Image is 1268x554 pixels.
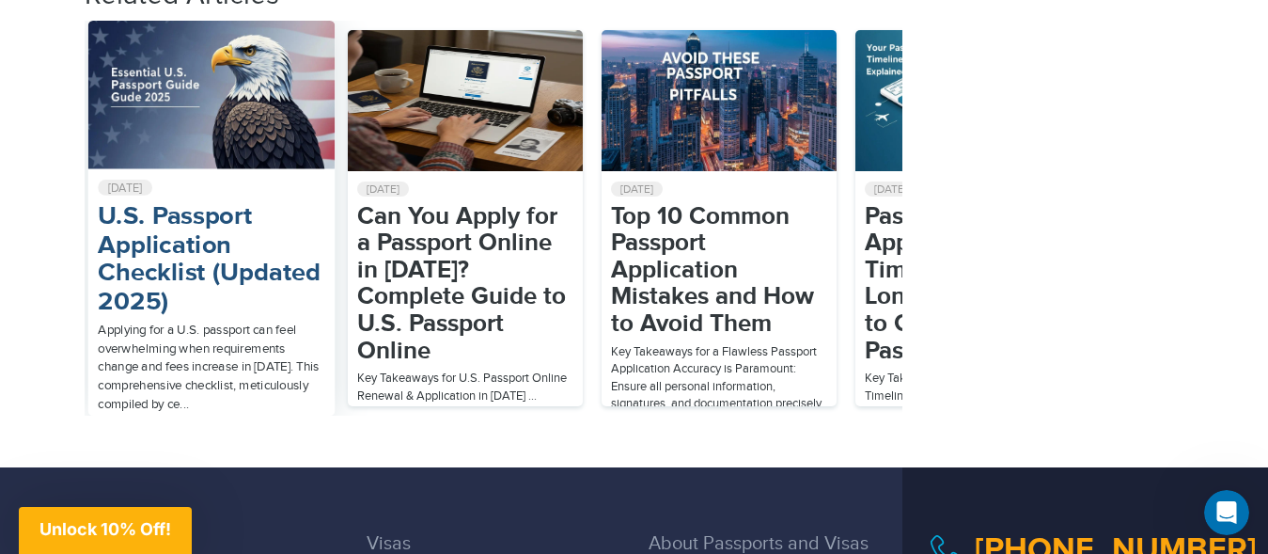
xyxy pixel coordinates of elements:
[357,204,573,366] a: Can You Apply for a Passport Online in [DATE]? Complete Guide to U.S. Passport Online
[865,182,916,197] span: [DATE]
[98,321,325,412] p: Applying for a U.S. passport can feel overwhelming when requirements change and fees increase in ...
[865,370,1081,404] p: Key Takeaways for Your Passport Timeline Routine Processi...
[602,30,837,171] img: passport-top_10_mistakes_-_28de80_-_2186b91805bf8f87dc4281b6adbed06c6a56d5ae.jpg
[1204,490,1249,535] iframe: Intercom live chat
[98,180,152,196] span: [DATE]
[348,30,583,406] div: 2 / 10
[602,30,837,406] div: 3 / 10
[98,203,325,316] a: U.S. Passport Application Checklist (Updated 2025)
[357,370,573,404] p: Key Takeaways for U.S. Passport Online Renewal & Application in [DATE] ...
[611,182,663,197] span: [DATE]
[611,204,827,339] a: Top 10 Common Passport Application Mistakes and How to Avoid Them
[855,30,1090,171] img: passport-timeline_-_28de80_-_2186b91805bf8f87dc4281b6adbed06c6a56d5ae.jpg
[39,519,171,539] span: Unlock 10% Off!
[357,182,409,197] span: [DATE]
[865,204,1081,366] a: Passport Application Timeline: How Long Does It Take to Get Your Passport?
[348,30,583,171] img: person-applying-for-a-us-passport-online-in-a-cozy-home-office-80cfad6e-6e9d-4cd1-bde0-30d6b48813...
[855,30,1090,406] div: 4 / 10
[19,507,192,554] div: Unlock 10% Off!
[611,343,827,431] p: Key Takeaways for a Flawless Passport Application Accuracy is Paramount: Ensure all personal info...
[87,21,335,416] div: 1 / 10
[87,21,335,169] img: 2ba978ba-4c65-444b-9d1e-7c0d9c4724a8_-_28de80_-_2186b91805bf8f87dc4281b6adbed06c6a56d5ae.jpg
